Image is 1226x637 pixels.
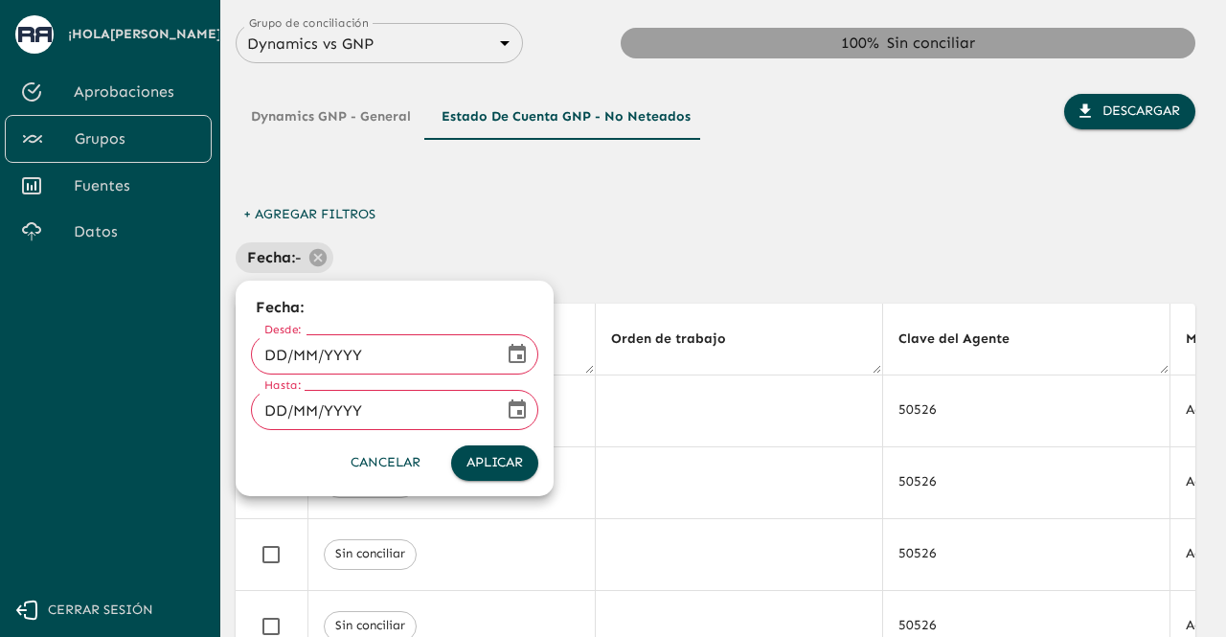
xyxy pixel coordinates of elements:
button: Choose date [498,391,536,429]
label: Desde: [264,326,302,333]
button: Aplicar [451,445,538,481]
input: DD/MM/YYYY [251,328,490,381]
strong: Fecha : [256,296,543,319]
button: Cancelar [343,445,428,481]
label: Hasta: [264,381,301,389]
button: Choose date [498,335,536,374]
input: DD/MM/YYYY [251,383,490,437]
